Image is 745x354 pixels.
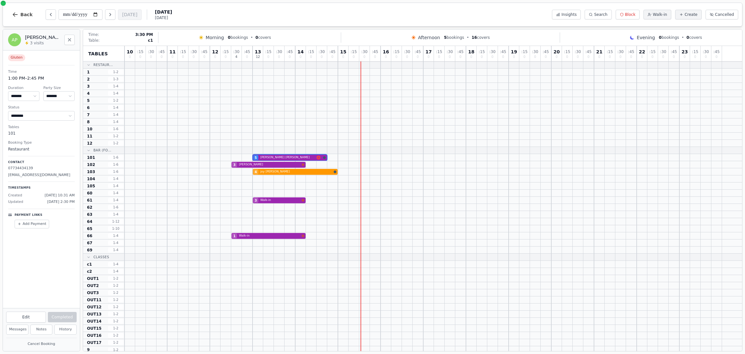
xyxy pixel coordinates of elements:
span: 1 - 2 [108,319,124,324]
span: : 15 [308,50,314,54]
span: 3:30 PM [135,32,153,37]
span: covers [686,35,702,40]
span: : 15 [265,50,271,54]
span: [PERSON_NAME] [PERSON_NAME] [260,155,315,160]
span: 17 [426,50,432,54]
span: OUT11 [87,297,102,303]
span: 0 [598,55,600,59]
dt: Time [8,69,75,75]
span: Cancelled [715,12,734,17]
span: 1 - 4 [108,233,124,238]
span: [DATE] [155,15,172,20]
span: 4 [235,55,237,59]
span: 1 - 4 [108,119,124,124]
span: 1 - 4 [108,112,124,117]
span: : 45 [543,50,549,54]
span: 0 [255,35,258,40]
span: Walk-in [653,12,667,17]
dt: Duration [8,85,39,91]
span: 69 [87,248,92,253]
span: 1 - 4 [108,176,124,181]
dd: 1:00 PM – 2:45 PM [8,75,75,82]
span: 1 - 2 [108,348,124,352]
span: 1 - 6 [108,155,124,160]
span: : 45 [628,50,634,54]
button: Cancel Booking [6,340,77,348]
span: 1 - 2 [108,340,124,345]
span: Walk-in [260,198,300,203]
span: 0 [534,55,536,59]
span: 0 [299,55,301,59]
span: OUT17 [87,340,102,345]
span: OUT14 [87,319,102,324]
span: 0 [161,55,163,59]
span: 1 - 4 [108,269,124,274]
span: : 45 [713,50,719,54]
span: 22 [639,50,645,54]
svg: Allergens: Gluten [317,156,320,160]
span: 0 [652,55,653,59]
span: Morning [206,34,224,41]
span: 1 - 2 [108,290,124,295]
span: 0 [566,55,568,59]
span: 1 - 6 [108,162,124,167]
span: 5 [255,155,257,160]
span: 12 [212,50,218,54]
span: Walk-in [239,234,300,238]
span: 1 - 4 [108,212,124,217]
span: 0 [686,35,689,40]
span: 1 - 2 [108,70,124,74]
span: 0 [374,55,376,59]
span: 3 visits [30,40,44,46]
span: 4 [255,170,257,174]
span: 0 [524,55,525,59]
span: 1 - 2 [108,326,124,331]
span: 0 [673,55,675,59]
button: Close [64,35,75,45]
span: c1 [87,262,92,267]
span: : 15 [521,50,527,54]
span: 5 [444,35,447,40]
span: 1 - 4 [108,240,124,245]
span: 0 [321,55,323,59]
span: 101 [87,155,95,160]
span: 3 [233,162,236,167]
span: : 15 [692,50,698,54]
span: OUT1 [87,276,99,281]
span: 6 [87,105,90,110]
span: : 30 [703,50,709,54]
span: • [251,35,253,40]
span: : 15 [393,50,399,54]
span: 0 [395,55,397,59]
span: 7 [87,112,90,117]
button: Back [7,7,38,22]
span: 0 [150,55,152,59]
span: 102 [87,162,95,167]
span: 0 [363,55,365,59]
button: Previous day [46,9,56,20]
button: History [54,325,77,335]
span: 1 - 2 [108,141,124,146]
span: 0 [267,55,269,59]
span: 0 [513,55,515,59]
span: Gluten [8,54,25,61]
span: 4 [87,91,90,96]
span: : 45 [158,50,165,54]
span: bookings [444,35,464,40]
span: 0 [459,55,461,59]
span: : 15 [180,50,186,54]
span: 0 [556,55,557,59]
span: 64 [87,219,92,224]
span: 0 [427,55,429,59]
span: 0 [385,55,387,59]
span: 1 - 2 [108,283,124,288]
span: 0 [705,55,707,59]
span: : 45 [244,50,250,54]
span: : 30 [617,50,623,54]
span: : 15 [436,50,442,54]
span: 1 - 2 [108,333,124,338]
span: Updated [8,199,23,205]
span: : 30 [575,50,581,54]
span: 0 [289,55,291,59]
span: 0 [353,55,355,59]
